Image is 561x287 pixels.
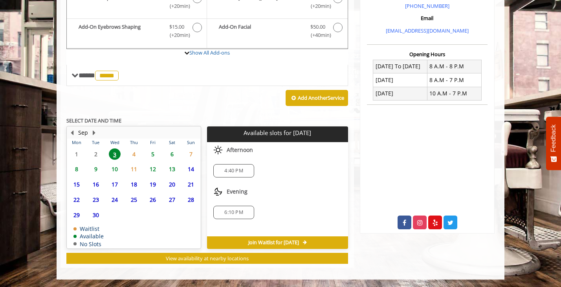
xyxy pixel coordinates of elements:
button: Previous Month [69,128,75,137]
td: Select day9 [86,161,105,177]
span: 12 [147,163,159,175]
span: 16 [90,179,102,190]
th: Sun [181,139,201,146]
td: Select day8 [67,161,86,177]
button: Feedback - Show survey [546,117,561,170]
a: Show All Add-ons [189,49,230,56]
td: Select day5 [143,146,162,162]
span: 25 [128,194,140,205]
td: Select day12 [143,161,162,177]
td: Select day11 [124,161,143,177]
td: Select day18 [124,177,143,192]
h3: Email [369,15,486,21]
td: Select day30 [86,207,105,223]
img: evening slots [213,187,223,196]
b: Add-On Facial [219,23,302,39]
td: Select day3 [105,146,124,162]
span: 4 [128,148,140,160]
th: Wed [105,139,124,146]
span: 30 [90,209,102,221]
span: (+40min ) [306,31,329,39]
td: Select day21 [181,177,201,192]
span: View availability at nearby locations [166,255,249,262]
h3: Opening Hours [367,51,488,57]
span: Join Waitlist for [DATE] [248,239,299,246]
td: Waitlist [73,226,104,232]
td: Select day24 [105,192,124,207]
button: Sep [78,128,88,137]
td: Select day14 [181,161,201,177]
span: 21 [185,179,197,190]
td: Select day28 [181,192,201,207]
b: SELECT DATE AND TIME [66,117,121,124]
span: 27 [166,194,178,205]
td: Select day6 [162,146,181,162]
div: 6:10 PM [213,206,254,219]
span: 5 [147,148,159,160]
span: 3 [109,148,121,160]
b: Add-On Eyebrows Shaping [79,23,161,39]
img: afternoon slots [213,145,223,155]
td: Select day16 [86,177,105,192]
b: Add Another Service [298,94,344,101]
td: [DATE] [373,87,427,100]
p: Available slots for [DATE] [210,130,345,136]
td: Select day23 [86,192,105,207]
a: [PHONE_NUMBER] [405,2,449,9]
td: Select day10 [105,161,124,177]
span: 10 [109,163,121,175]
span: (+20min ) [165,2,189,10]
span: 23 [90,194,102,205]
span: Feedback [550,124,557,152]
span: 8 [71,163,82,175]
td: Select day4 [124,146,143,162]
td: Select day25 [124,192,143,207]
a: [EMAIL_ADDRESS][DOMAIN_NAME] [386,27,469,34]
td: 10 A.M - 7 P.M [427,87,481,100]
span: 9 [90,163,102,175]
td: Select day15 [67,177,86,192]
button: Add AnotherService [286,90,348,106]
span: 18 [128,179,140,190]
span: 28 [185,194,197,205]
span: 7 [185,148,197,160]
td: Select day19 [143,177,162,192]
td: 8 A.M - 7 P.M [427,73,481,87]
label: Add-On Facial [211,23,343,41]
span: 14 [185,163,197,175]
th: Tue [86,139,105,146]
td: Select day7 [181,146,201,162]
td: Select day22 [67,192,86,207]
td: [DATE] [373,73,427,87]
span: 26 [147,194,159,205]
span: 13 [166,163,178,175]
td: 8 A.M - 8 P.M [427,60,481,73]
span: 22 [71,194,82,205]
span: 20 [166,179,178,190]
span: $15.00 [169,23,184,31]
td: Select day20 [162,177,181,192]
td: Select day29 [67,207,86,223]
span: (+20min ) [306,2,329,10]
span: 4:40 PM [224,168,243,174]
th: Mon [67,139,86,146]
button: View availability at nearby locations [66,253,348,264]
button: Next Month [91,128,97,137]
span: 15 [71,179,82,190]
span: 29 [71,209,82,221]
span: 17 [109,179,121,190]
span: Evening [227,188,247,195]
span: 24 [109,194,121,205]
td: Select day27 [162,192,181,207]
span: 19 [147,179,159,190]
td: Select day17 [105,177,124,192]
td: Select day13 [162,161,181,177]
th: Sat [162,139,181,146]
td: Select day26 [143,192,162,207]
span: $50.00 [310,23,325,31]
td: No Slots [73,241,104,247]
th: Fri [143,139,162,146]
div: 4:40 PM [213,164,254,177]
td: Available [73,233,104,239]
